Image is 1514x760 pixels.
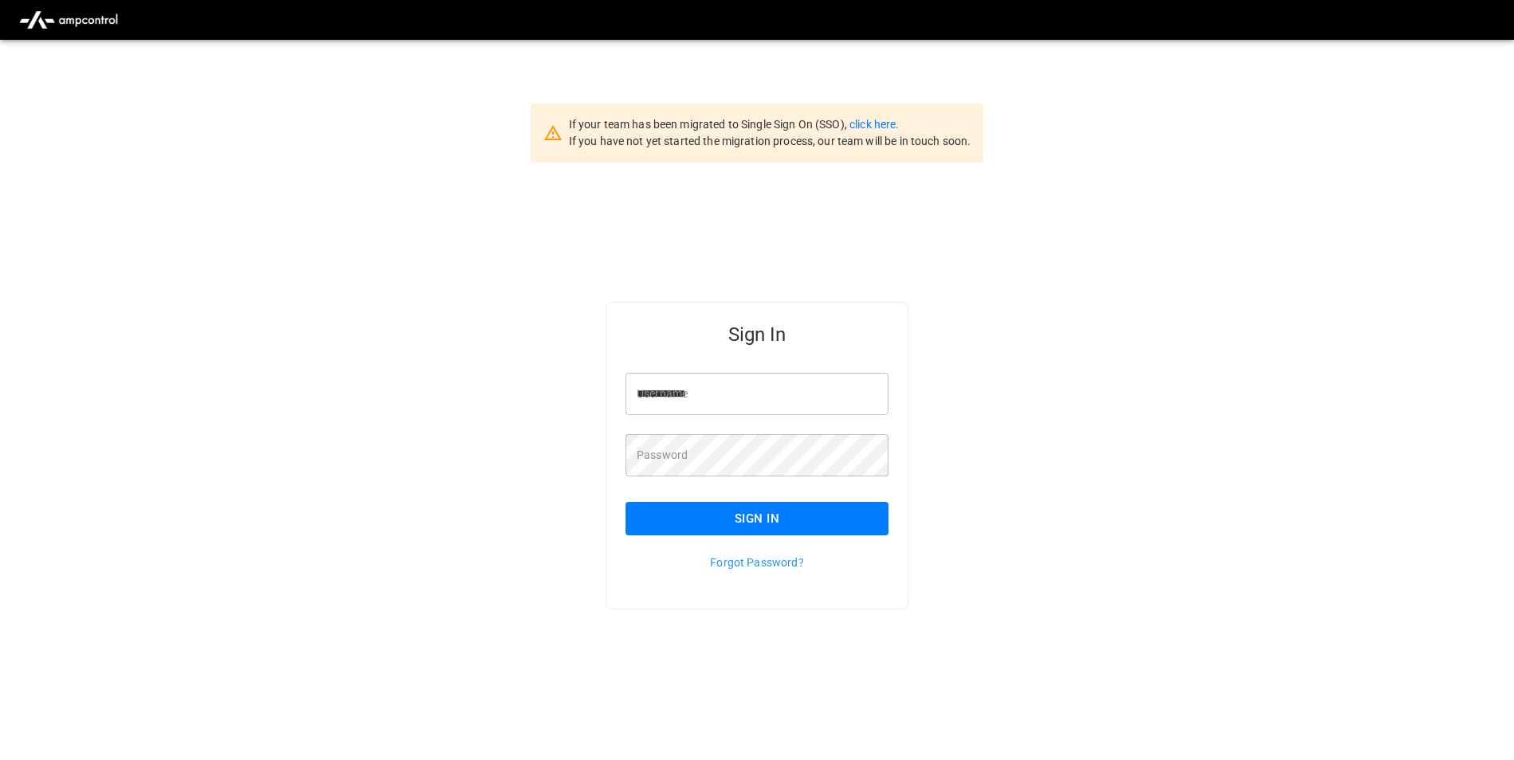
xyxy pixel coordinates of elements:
a: click here. [849,118,899,131]
h5: Sign In [626,322,888,347]
button: Sign In [626,502,888,535]
span: If you have not yet started the migration process, our team will be in touch soon. [569,135,971,147]
p: Forgot Password? [626,554,888,570]
span: If your team has been migrated to Single Sign On (SSO), [569,118,849,131]
img: ampcontrol.io logo [13,5,124,35]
